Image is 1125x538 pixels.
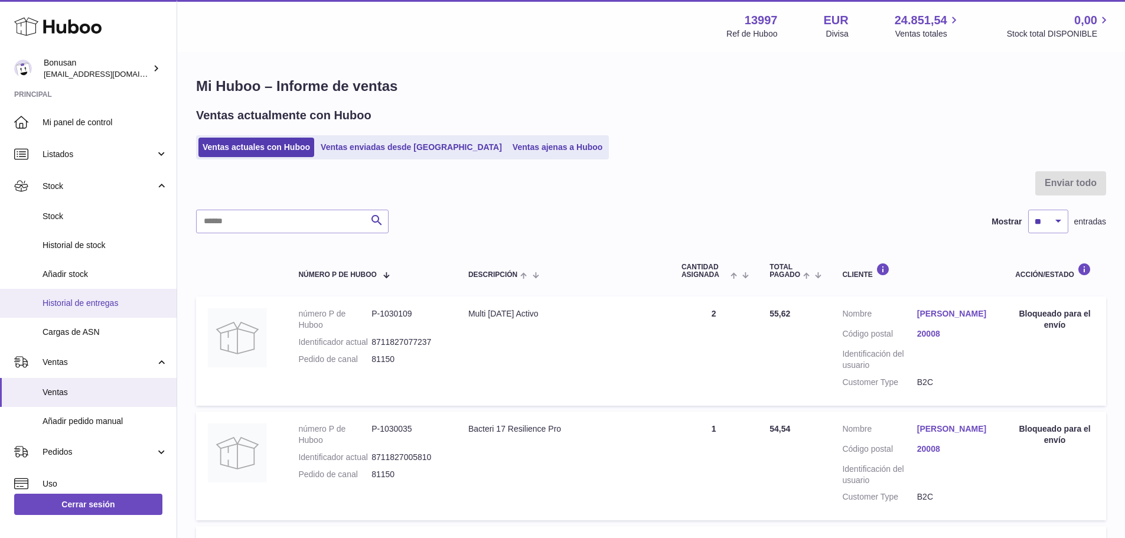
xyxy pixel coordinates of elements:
[917,491,992,503] dd: B2C
[823,12,848,28] strong: EUR
[842,464,917,486] dt: Identificación del usuario
[43,240,168,251] span: Historial de stock
[1015,308,1094,331] div: Bloqueado para el envío
[317,138,506,157] a: Ventas enviadas desde [GEOGRAPHIC_DATA]
[43,269,168,280] span: Añadir stock
[43,327,168,338] span: Cargas de ASN
[208,423,267,482] img: no-photo.jpg
[43,416,168,427] span: Añadir pedido manual
[842,328,917,343] dt: Código postal
[43,298,168,309] span: Historial de entregas
[44,69,174,79] span: [EMAIL_ADDRESS][DOMAIN_NAME]
[371,423,445,446] dd: P-1030035
[298,354,371,365] dt: Pedido de canal
[44,57,150,80] div: Bonusan
[917,377,992,388] dd: B2C
[468,271,517,279] span: Descripción
[14,60,32,77] img: info@bonusan.es
[842,348,917,371] dt: Identificación del usuario
[298,452,371,463] dt: Identificador actual
[43,478,168,490] span: Uso
[43,117,168,128] span: Mi panel de control
[1015,263,1094,279] div: Acción/Estado
[371,337,445,348] dd: 8711827077237
[842,491,917,503] dt: Customer Type
[745,12,778,28] strong: 13997
[43,387,168,398] span: Ventas
[196,77,1106,96] h1: Mi Huboo – Informe de ventas
[670,412,758,520] td: 1
[917,423,992,435] a: [PERSON_NAME]
[917,308,992,319] a: [PERSON_NAME]
[726,28,777,40] div: Ref de Huboo
[1074,216,1106,227] span: entradas
[895,28,961,40] span: Ventas totales
[992,216,1022,227] label: Mostrar
[842,308,917,322] dt: Nombre
[196,107,371,123] h2: Ventas actualmente con Huboo
[842,377,917,388] dt: Customer Type
[681,263,728,279] span: Cantidad ASIGNADA
[895,12,961,40] a: 24.851,54 Ventas totales
[917,328,992,340] a: 20008
[43,357,155,368] span: Ventas
[1015,423,1094,446] div: Bloqueado para el envío
[371,354,445,365] dd: 81150
[43,181,155,192] span: Stock
[670,296,758,405] td: 2
[468,308,658,319] div: Multi [DATE] Activo
[198,138,314,157] a: Ventas actuales con Huboo
[298,308,371,331] dt: número P de Huboo
[769,263,800,279] span: Total pagado
[371,469,445,480] dd: 81150
[826,28,849,40] div: Divisa
[298,423,371,446] dt: número P de Huboo
[14,494,162,515] a: Cerrar sesión
[43,211,168,222] span: Stock
[769,424,790,433] span: 54,54
[43,446,155,458] span: Pedidos
[1007,12,1111,40] a: 0,00 Stock total DISPONIBLE
[1007,28,1111,40] span: Stock total DISPONIBLE
[298,469,371,480] dt: Pedido de canal
[371,308,445,331] dd: P-1030109
[298,271,376,279] span: número P de Huboo
[917,444,992,455] a: 20008
[1074,12,1097,28] span: 0,00
[769,309,790,318] span: 55,62
[842,423,917,438] dt: Nombre
[208,308,267,367] img: no-photo.jpg
[371,452,445,463] dd: 8711827005810
[842,444,917,458] dt: Código postal
[43,149,155,160] span: Listados
[895,12,947,28] span: 24.851,54
[298,337,371,348] dt: Identificador actual
[508,138,607,157] a: Ventas ajenas a Huboo
[842,263,992,279] div: Cliente
[468,423,658,435] div: Bacteri 17 Resilience Pro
